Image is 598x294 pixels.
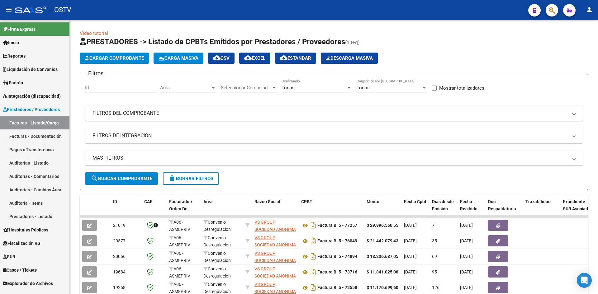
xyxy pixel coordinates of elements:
span: PRESTADORES -> Listado de CPBTs Emitidos por Prestadores / Proveedores [80,37,345,46]
mat-expansion-panel-header: MAS FILTROS [85,151,583,166]
span: CAE [144,199,152,204]
mat-panel-title: MAS FILTROS [93,155,568,161]
span: 21019 [113,223,126,228]
span: [DATE] [460,223,473,228]
span: Doc Respaldatoria [488,199,516,211]
strong: Factura B: 5 - 74894 [317,254,357,259]
span: Integración (discapacidad) [3,93,61,100]
datatable-header-cell: Trazabilidad [523,195,560,222]
span: - OSTV [49,3,71,17]
span: Area [203,199,213,204]
span: Seleccionar Gerenciador [221,85,271,91]
span: Casos / Tickets [3,267,37,273]
span: Convenio Desregulacion [203,235,231,247]
mat-icon: person [586,6,593,13]
span: Reportes [3,53,26,59]
i: Descargar documento [309,267,317,277]
span: Cargar Comprobante [85,55,144,61]
span: 69 [432,254,437,259]
datatable-header-cell: Fecha Recibido [458,195,486,222]
h3: Filtros [85,69,107,78]
button: CSV [208,53,235,64]
span: [DATE] [404,269,417,274]
span: Convenio Desregulacion [203,282,231,294]
span: Convenio Desregulacion [203,251,231,263]
span: Monto [367,199,379,204]
button: Borrar Filtros [163,172,219,185]
button: Buscar Comprobante [85,172,158,185]
span: Buscar Comprobante [91,176,152,181]
mat-icon: cloud_download [280,54,287,62]
mat-panel-title: FILTROS DEL COMPROBANTE [93,110,568,117]
div: 30709718165 [254,234,296,247]
mat-icon: cloud_download [244,54,252,62]
datatable-header-cell: Días desde Emisión [430,195,458,222]
datatable-header-cell: ID [111,195,142,222]
span: Convenio Desregulacion [203,220,231,232]
span: 20577 [113,238,126,243]
span: 35 [432,238,437,243]
span: Padrón [3,79,23,86]
datatable-header-cell: Expediente SUR Asociado [560,195,595,222]
span: [DATE] [404,254,417,259]
span: [DATE] [404,238,417,243]
span: [DATE] [404,285,417,290]
span: Razón Social [254,199,280,204]
span: [DATE] [460,254,473,259]
span: 20066 [113,254,126,259]
div: 30709718165 [254,250,296,263]
mat-icon: cloud_download [213,54,221,62]
div: Open Intercom Messenger [577,273,592,288]
span: CPBT [301,199,312,204]
mat-expansion-panel-header: FILTROS DEL COMPROBANTE [85,106,583,121]
span: Días desde Emisión [432,199,454,211]
span: Mostrar totalizadores [439,84,484,92]
datatable-header-cell: Monto [364,195,401,222]
datatable-header-cell: Facturado x Orden De [167,195,201,222]
strong: $ 29.996.560,55 [367,223,398,228]
div: 30709718165 [254,281,296,294]
mat-icon: search [91,175,98,182]
div: 30709718165 [254,219,296,232]
datatable-header-cell: Area [201,195,243,222]
span: A06 - ASMEPRIV [169,251,190,263]
strong: $ 13.236.687,05 [367,254,398,259]
button: Carga Masiva [154,53,203,64]
span: Estandar [280,55,311,61]
datatable-header-cell: Fecha Cpbt [401,195,430,222]
span: Expediente SUR Asociado [563,199,591,211]
datatable-header-cell: Doc Respaldatoria [486,195,523,222]
span: Convenio Desregulacion [203,266,231,278]
span: 19258 [113,285,126,290]
span: Hospitales Públicos [3,226,48,233]
mat-panel-title: FILTROS DE INTEGRACION [93,132,568,139]
datatable-header-cell: CPBT [299,195,364,222]
span: Area [160,85,211,91]
span: Explorador de Archivos [3,280,53,287]
span: VS GROUP SOCIEDAD ANONIMA [254,282,296,294]
span: Fiscalización RG [3,240,40,247]
span: Facturado x Orden De [169,199,192,211]
span: Borrar Filtros [168,176,213,181]
strong: $ 11.170.699,60 [367,285,398,290]
i: Descargar documento [309,220,317,230]
span: Fecha Cpbt [404,199,426,204]
span: Descarga Masiva [326,55,373,61]
span: A06 - ASMEPRIV [169,266,190,278]
div: 30709718165 [254,265,296,278]
span: VS GROUP SOCIEDAD ANONIMA [254,220,296,232]
strong: $ 11.841.025,08 [367,269,398,274]
span: Todos [282,85,295,91]
strong: Factura B: 5 - 73716 [317,270,357,275]
span: CSV [213,55,230,61]
a: Video tutorial [80,30,108,36]
datatable-header-cell: Razón Social [252,195,299,222]
span: 19684 [113,269,126,274]
span: [DATE] [460,285,473,290]
span: ID [113,199,117,204]
strong: Factura B: 5 - 77257 [317,223,357,228]
span: SUR [3,253,15,260]
span: VS GROUP SOCIEDAD ANONIMA [254,251,296,263]
span: A06 - ASMEPRIV [169,220,190,232]
span: Prestadores / Proveedores [3,106,60,113]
